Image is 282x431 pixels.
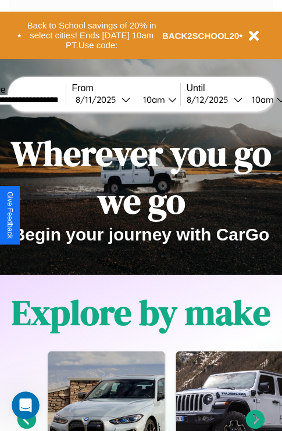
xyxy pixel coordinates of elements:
button: 8/11/2025 [72,94,134,106]
h1: Explore by make [12,289,270,336]
button: Back to School savings of 20% in select cities! Ends [DATE] 10am PT.Use code: [22,17,162,53]
div: 10am [137,94,168,105]
div: 10am [246,94,277,105]
div: 8 / 11 / 2025 [76,94,122,105]
b: BACK2SCHOOL20 [162,31,240,41]
iframe: Intercom live chat [12,392,40,419]
div: 8 / 12 / 2025 [187,94,234,105]
div: Give Feedback [6,192,14,239]
label: From [72,83,180,94]
button: 10am [134,94,180,106]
